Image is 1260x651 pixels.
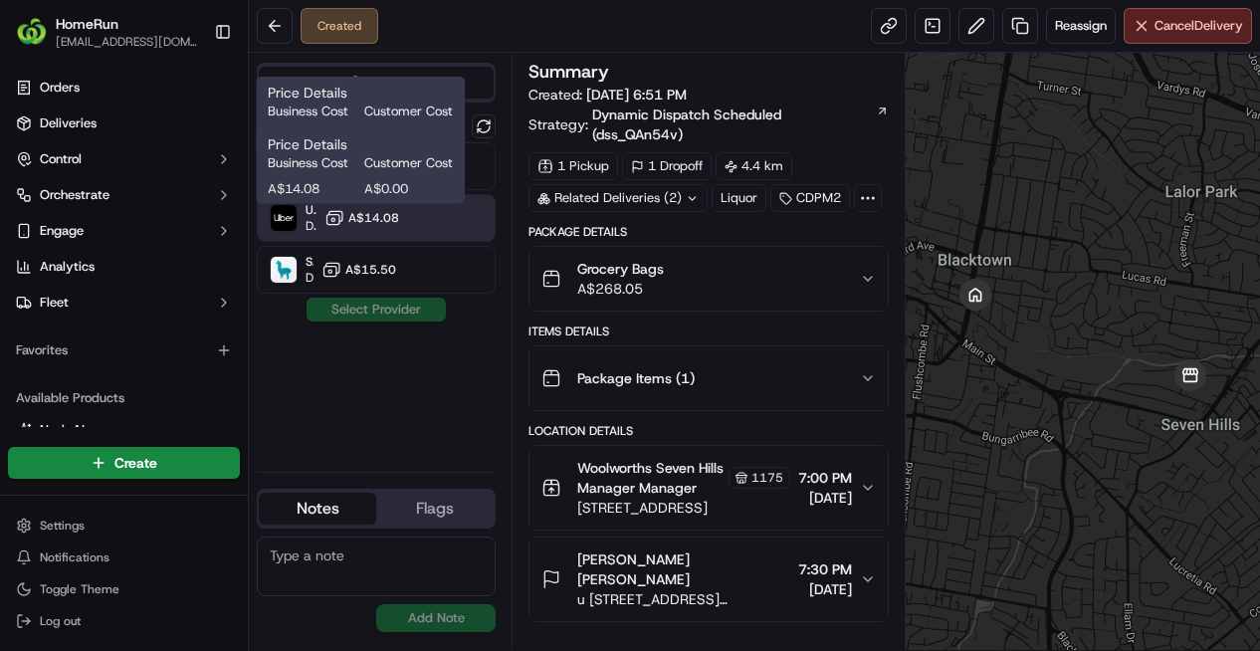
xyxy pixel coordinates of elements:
[8,215,240,247] button: Engage
[16,421,232,439] a: Nash AI
[8,179,240,211] button: Orchestrate
[40,186,109,204] span: Orchestrate
[592,105,874,144] span: Dynamic Dispatch Scheduled (dss_QAn54v)
[306,202,316,218] span: Uber
[268,180,356,198] span: A$14.08
[259,67,494,99] button: Quotes
[8,251,240,283] a: Analytics
[577,549,790,589] span: [PERSON_NAME] [PERSON_NAME]
[40,421,85,439] span: Nash AI
[40,258,95,276] span: Analytics
[798,579,852,599] span: [DATE]
[364,180,453,198] span: A$0.00
[40,114,97,132] span: Deliveries
[1124,8,1252,44] button: CancelDelivery
[577,259,664,279] span: Grocery Bags
[716,152,792,180] div: 4.4 km
[268,154,356,172] span: Business Cost
[1155,17,1243,35] span: Cancel Delivery
[1046,8,1116,44] button: Reassign
[1055,17,1107,35] span: Reassign
[345,262,396,278] span: A$15.50
[8,72,240,104] a: Orders
[528,152,618,180] div: 1 Pickup
[751,470,783,486] span: 1175
[306,218,316,234] span: Dropoff ETA 47 minutes
[364,103,453,120] span: Customer Cost
[8,334,240,366] div: Favorites
[528,224,889,240] div: Package Details
[8,414,240,446] button: Nash AI
[577,458,725,498] span: Woolworths Seven Hills Manager Manager
[364,154,453,172] span: Customer Cost
[8,287,240,319] button: Fleet
[348,210,399,226] span: A$14.08
[114,453,157,473] span: Create
[798,488,852,508] span: [DATE]
[712,184,766,212] div: Liquor
[306,254,314,270] span: Sherpa
[321,260,396,280] button: A$15.50
[8,143,240,175] button: Control
[577,589,790,609] span: u [STREET_ADDRESS][PERSON_NAME]
[40,222,84,240] span: Engage
[268,134,453,154] h1: Price Details
[40,294,69,312] span: Fleet
[40,581,119,597] span: Toggle Theme
[8,382,240,414] div: Available Products
[40,613,81,629] span: Log out
[271,205,297,231] img: Uber
[8,512,240,540] button: Settings
[56,14,118,34] button: HomeRun
[577,279,664,299] span: A$268.05
[40,549,109,565] span: Notifications
[798,468,852,488] span: 7:00 PM
[528,85,687,105] span: Created:
[622,152,712,180] div: 1 Dropoff
[8,108,240,139] a: Deliveries
[8,575,240,603] button: Toggle Theme
[798,559,852,579] span: 7:30 PM
[529,247,888,311] button: Grocery BagsA$268.05
[528,184,708,212] div: Related Deliveries (2)
[770,184,850,212] div: CDPM2
[268,83,453,103] h1: Price Details
[56,34,198,50] button: [EMAIL_ADDRESS][DOMAIN_NAME]
[324,208,399,228] button: A$14.08
[577,498,790,518] span: [STREET_ADDRESS]
[40,79,80,97] span: Orders
[8,543,240,571] button: Notifications
[577,368,695,388] span: Package Items ( 1 )
[8,8,206,56] button: HomeRunHomeRun[EMAIL_ADDRESS][DOMAIN_NAME]
[306,270,314,286] span: Dropoff ETA 2 hours
[259,493,376,525] button: Notes
[528,105,889,144] div: Strategy:
[592,105,889,144] a: Dynamic Dispatch Scheduled (dss_QAn54v)
[268,103,356,120] span: Business Cost
[271,257,297,283] img: Sherpa
[40,518,85,534] span: Settings
[529,346,888,410] button: Package Items (1)
[40,150,82,168] span: Control
[376,493,494,525] button: Flags
[8,447,240,479] button: Create
[529,538,888,621] button: [PERSON_NAME] [PERSON_NAME]u [STREET_ADDRESS][PERSON_NAME]7:30 PM[DATE]
[528,63,609,81] h3: Summary
[16,16,48,48] img: HomeRun
[529,446,888,530] button: Woolworths Seven Hills Manager Manager1175[STREET_ADDRESS]7:00 PM[DATE]
[8,607,240,635] button: Log out
[528,423,889,439] div: Location Details
[586,86,687,104] span: [DATE] 6:51 PM
[528,324,889,339] div: Items Details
